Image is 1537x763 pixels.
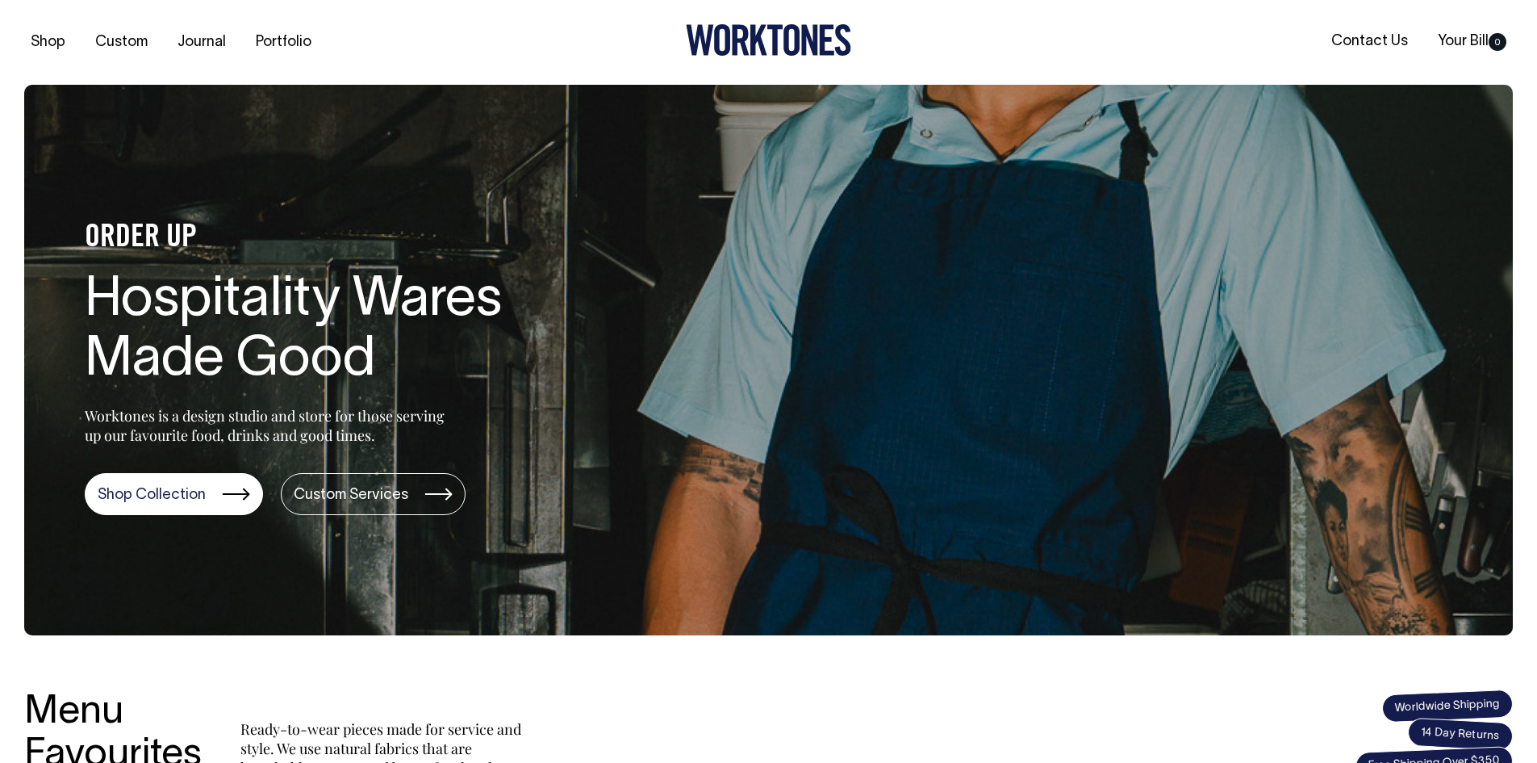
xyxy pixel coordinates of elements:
[1431,28,1513,55] a: Your Bill0
[249,29,318,56] a: Portfolio
[1489,33,1506,51] span: 0
[1407,718,1514,752] span: 14 Day Returns
[1381,689,1513,723] span: Worldwide Shipping
[89,29,154,56] a: Custom
[281,473,466,515] a: Custom Services
[24,29,72,56] a: Shop
[85,473,263,515] a: Shop Collection
[85,221,601,255] h4: ORDER UP
[85,271,601,392] h1: Hospitality Wares Made Good
[1325,28,1414,55] a: Contact Us
[85,406,452,445] p: Worktones is a design studio and store for those serving up our favourite food, drinks and good t...
[171,29,232,56] a: Journal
